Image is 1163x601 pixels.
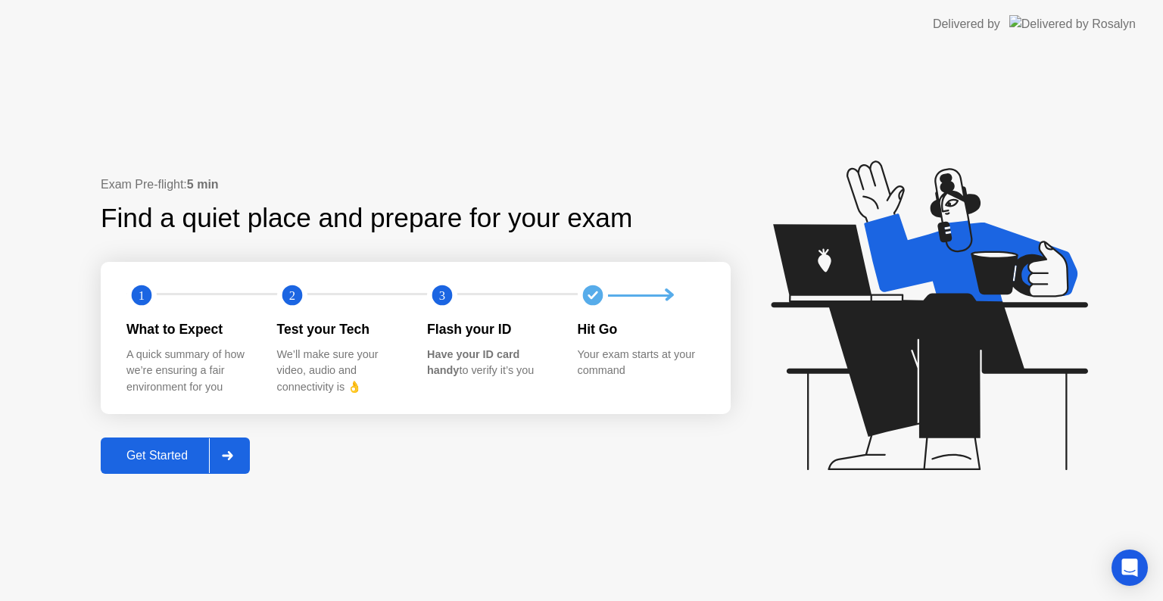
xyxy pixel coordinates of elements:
div: Open Intercom Messenger [1112,550,1148,586]
div: We’ll make sure your video, audio and connectivity is 👌 [277,347,404,396]
div: A quick summary of how we’re ensuring a fair environment for you [126,347,253,396]
div: Get Started [105,449,209,462]
img: Delivered by Rosalyn [1009,15,1136,33]
text: 2 [288,288,295,303]
div: Hit Go [578,319,704,339]
div: Test your Tech [277,319,404,339]
div: Flash your ID [427,319,553,339]
div: to verify it’s you [427,347,553,379]
div: Exam Pre-flight: [101,176,731,194]
b: Have your ID card handy [427,348,519,377]
text: 3 [439,288,445,303]
button: Get Started [101,438,250,474]
div: Your exam starts at your command [578,347,704,379]
b: 5 min [187,178,219,191]
div: Delivered by [933,15,1000,33]
text: 1 [139,288,145,303]
div: Find a quiet place and prepare for your exam [101,198,635,238]
div: What to Expect [126,319,253,339]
